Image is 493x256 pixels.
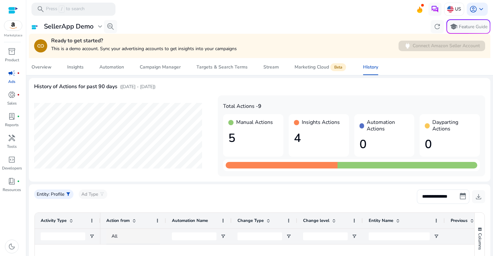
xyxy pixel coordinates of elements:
[237,232,282,240] input: Change Type Filter Input
[51,38,237,44] h4: Ready to get started?
[434,234,439,239] button: Open Filter Menu
[8,134,16,142] span: handyman
[34,84,117,90] h4: History of Actions for past 90 days
[49,191,64,198] p: : Profile
[223,103,480,109] h4: Total Actions -
[459,24,487,30] p: Feature Guide
[236,119,273,126] h4: Manual Actions
[431,20,444,33] button: refresh
[303,218,329,224] span: Change level
[96,23,104,30] span: expand_more
[172,218,208,224] span: Automation Name
[475,193,483,201] span: download
[17,93,20,96] span: fiber_manual_record
[451,218,467,224] span: Previous
[41,218,67,224] span: Activity Type
[104,20,117,33] button: search_insights
[37,42,45,50] span: link
[369,218,393,224] span: Entity Name
[286,234,291,239] button: Open Filter Menu
[196,65,248,69] div: Targets & Search Terms
[8,156,16,164] span: code_blocks
[59,6,65,13] span: /
[3,187,21,193] p: Resources
[8,177,16,185] span: book_4
[352,234,357,239] button: Open Filter Menu
[258,103,261,110] b: 9
[7,144,17,149] p: Tools
[220,234,226,239] button: Open Filter Menu
[17,72,20,74] span: fiber_manual_record
[455,3,461,15] p: US
[17,180,20,183] span: fiber_manual_record
[369,232,430,240] input: Entity Name Filter Input
[472,190,485,203] button: download
[433,23,441,30] span: refresh
[294,131,344,145] h1: 4
[4,21,22,30] img: amazon.svg
[359,137,409,151] h1: 0
[46,6,85,13] p: Press to search
[120,83,155,90] p: ([DATE] - [DATE])
[37,191,49,198] p: Entity
[2,165,22,171] p: Developers
[446,19,490,34] button: schoolFeature Guide
[477,233,483,250] span: Columns
[89,234,94,239] button: Open Filter Menu
[17,115,20,118] span: fiber_manual_record
[106,218,130,224] span: Action from
[303,232,348,240] input: Change level Filter Input
[425,137,475,151] h1: 0
[44,23,93,30] h3: SellerApp Demo
[263,65,279,69] div: Stream
[4,33,22,38] p: Marketplace
[140,65,181,69] div: Campaign Manager
[5,122,19,128] p: Reports
[107,23,114,30] span: search_insights
[302,119,340,126] h4: Insights Actions
[363,65,378,69] div: History
[67,65,84,69] div: Insights
[330,63,346,71] span: Beta
[41,232,85,240] input: Activity Type Filter Input
[477,5,485,13] span: keyboard_arrow_down
[450,23,458,30] span: school
[8,243,16,250] span: dark_mode
[37,5,45,13] span: search
[66,191,71,197] span: filter_alt
[432,119,475,132] h4: Dayparting Actions
[295,65,347,70] div: Marketing Cloud
[367,119,409,132] h4: Automation Actions
[228,131,278,145] h1: 5
[172,232,216,240] input: Automation Name Filter Input
[7,100,17,106] p: Sales
[237,218,264,224] span: Change Type
[31,65,51,69] div: Overview
[99,65,124,69] div: Automation
[112,233,117,239] span: All
[447,6,454,12] img: us.svg
[8,48,16,55] span: inventory_2
[8,69,16,77] span: campaign
[51,45,237,52] p: This is a demo account. Sync your advertising accounts to get insights into your campaigns
[469,5,477,13] span: account_circle
[8,112,16,120] span: lab_profile
[8,79,15,85] p: Ads
[8,91,16,99] span: donut_small
[5,57,19,63] p: Product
